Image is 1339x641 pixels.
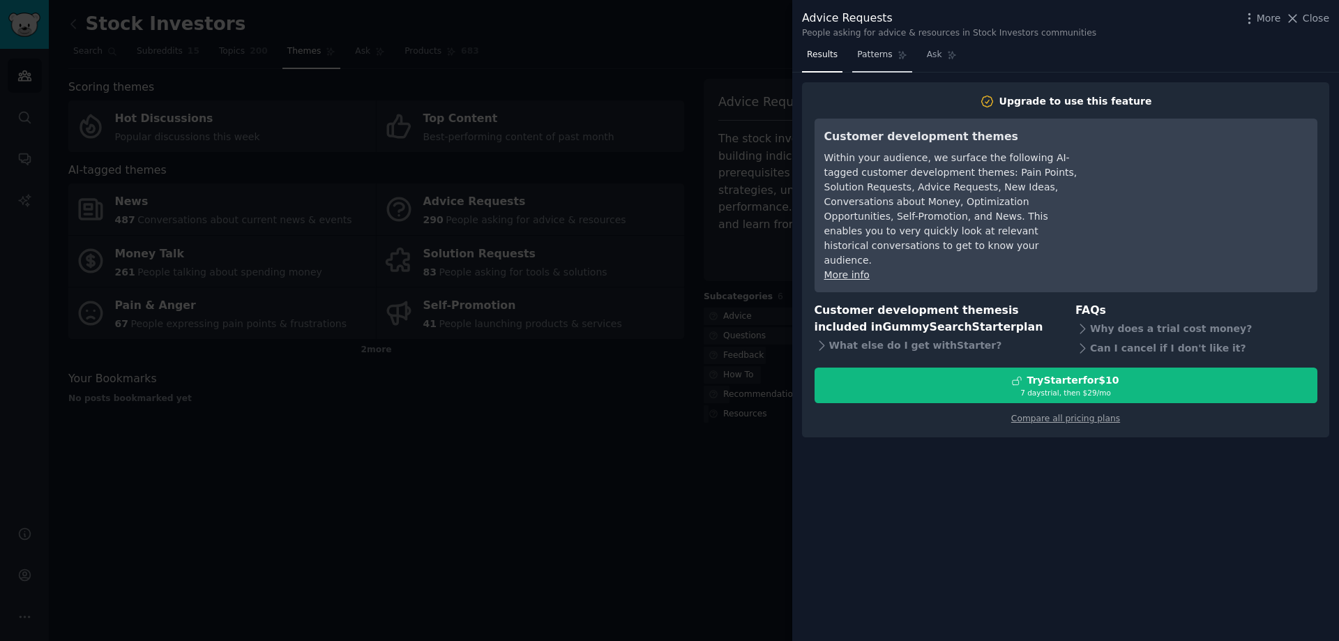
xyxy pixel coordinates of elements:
[999,94,1152,109] div: Upgrade to use this feature
[927,49,942,61] span: Ask
[1257,11,1281,26] span: More
[802,10,1096,27] div: Advice Requests
[1242,11,1281,26] button: More
[1075,338,1317,358] div: Can I cancel if I don't like it?
[1075,319,1317,338] div: Why does a trial cost money?
[824,269,870,280] a: More info
[802,44,842,73] a: Results
[882,320,1015,333] span: GummySearch Starter
[815,368,1317,403] button: TryStarterfor$107 daystrial, then $29/mo
[815,302,1057,336] h3: Customer development themes is included in plan
[807,49,838,61] span: Results
[802,27,1096,40] div: People asking for advice & resources in Stock Investors communities
[815,388,1317,398] div: 7 days trial, then $ 29 /mo
[824,128,1079,146] h3: Customer development themes
[1098,128,1308,233] iframe: YouTube video player
[1027,373,1119,388] div: Try Starter for $10
[852,44,911,73] a: Patterns
[824,151,1079,268] div: Within your audience, we surface the following AI-tagged customer development themes: Pain Points...
[857,49,892,61] span: Patterns
[922,44,962,73] a: Ask
[1075,302,1317,319] h3: FAQs
[1011,414,1120,423] a: Compare all pricing plans
[1303,11,1329,26] span: Close
[1285,11,1329,26] button: Close
[815,336,1057,356] div: What else do I get with Starter ?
